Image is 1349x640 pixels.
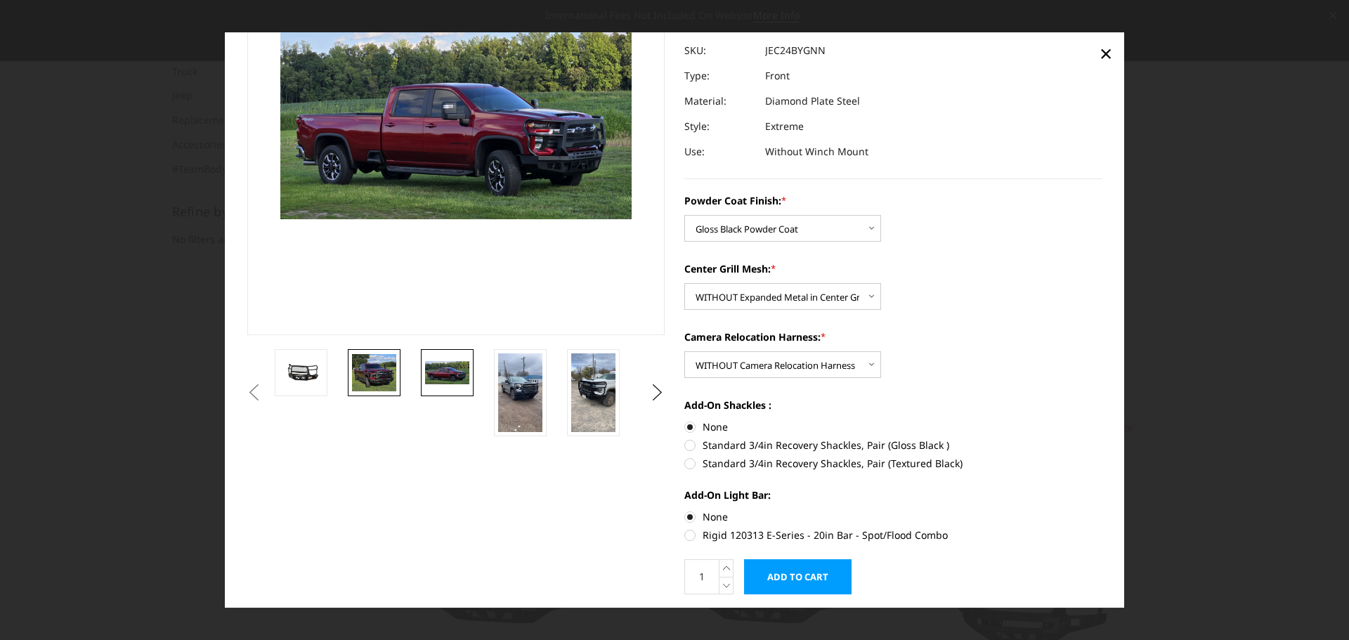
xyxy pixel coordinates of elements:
[684,38,755,63] dt: SKU:
[765,63,790,89] dd: Front
[352,354,396,392] img: 2024-2025 Chevrolet 2500-3500 - FT Series - Extreme Front Bumper
[684,456,1102,471] label: Standard 3/4in Recovery Shackles, Pair (Textured Black)
[425,361,469,385] img: 2024-2025 Chevrolet 2500-3500 - FT Series - Extreme Front Bumper
[684,398,1102,412] label: Add-On Shackles :
[647,382,668,403] button: Next
[571,353,615,432] img: 2024-2025 Chevrolet 2500-3500 - FT Series - Extreme Front Bumper
[684,438,1102,452] label: Standard 3/4in Recovery Shackles, Pair (Gloss Black )
[244,382,265,403] button: Previous
[684,509,1102,524] label: None
[765,38,826,63] dd: JEC24BYGNN
[684,261,1102,276] label: Center Grill Mesh:
[684,419,1102,434] label: None
[498,353,542,432] img: 2024-2025 Chevrolet 2500-3500 - FT Series - Extreme Front Bumper
[765,139,868,164] dd: Without Winch Mount
[1100,38,1112,68] span: ×
[684,488,1102,502] label: Add-On Light Bar:
[684,193,1102,208] label: Powder Coat Finish:
[765,89,860,114] dd: Diamond Plate Steel
[684,139,755,164] dt: Use:
[684,114,755,139] dt: Style:
[765,114,804,139] dd: Extreme
[1095,42,1117,65] a: Close
[279,363,323,383] img: 2024-2025 Chevrolet 2500-3500 - FT Series - Extreme Front Bumper
[684,528,1102,542] label: Rigid 120313 E-Series - 20in Bar - Spot/Flood Combo
[684,329,1102,344] label: Camera Relocation Harness:
[684,63,755,89] dt: Type:
[684,89,755,114] dt: Material:
[744,559,852,594] input: Add to Cart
